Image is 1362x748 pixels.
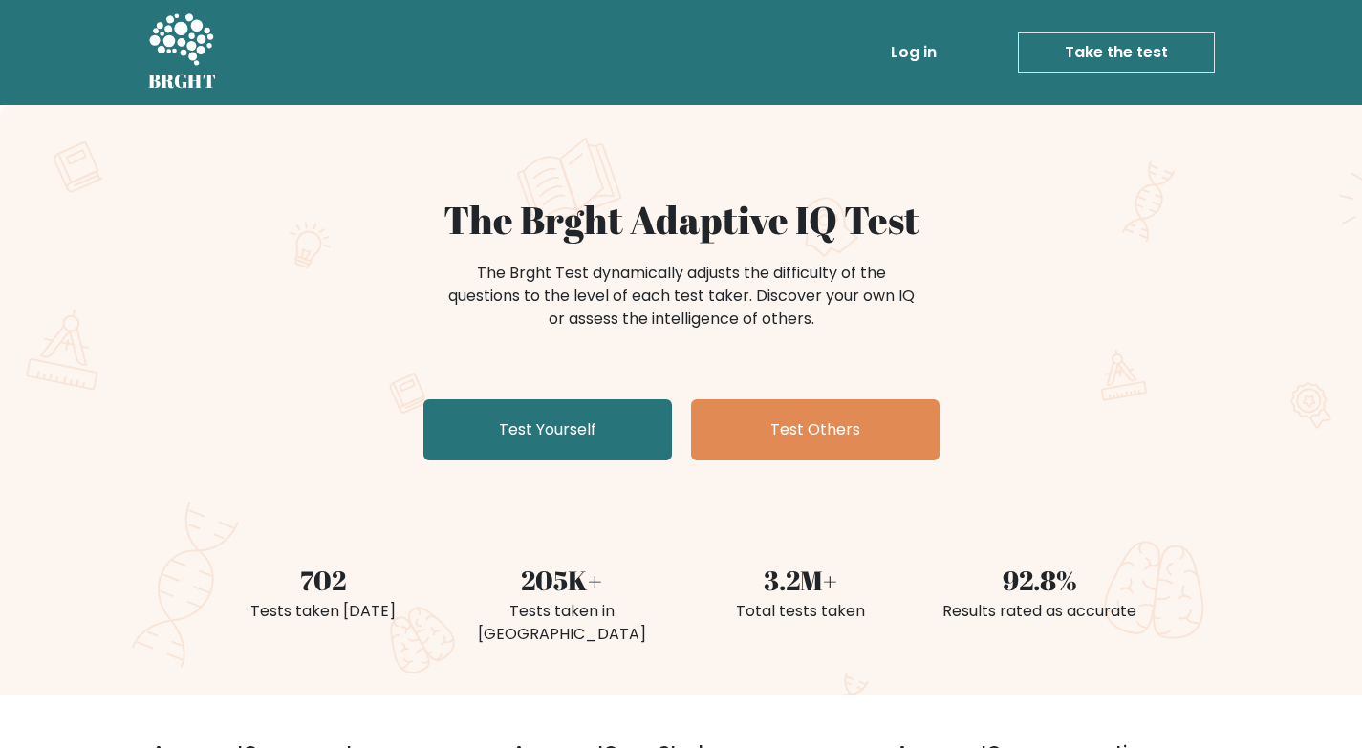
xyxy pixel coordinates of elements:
div: Total tests taken [693,600,909,623]
a: Test Others [691,399,940,460]
div: Tests taken in [GEOGRAPHIC_DATA] [454,600,670,646]
a: BRGHT [148,8,217,97]
div: 92.8% [932,560,1148,600]
div: Results rated as accurate [932,600,1148,623]
h1: The Brght Adaptive IQ Test [215,197,1148,243]
div: 702 [215,560,431,600]
div: The Brght Test dynamically adjusts the difficulty of the questions to the level of each test take... [443,262,920,331]
div: 3.2M+ [693,560,909,600]
div: 205K+ [454,560,670,600]
h5: BRGHT [148,70,217,93]
a: Log in [883,33,944,72]
div: Tests taken [DATE] [215,600,431,623]
a: Test Yourself [423,399,672,460]
a: Take the test [1018,32,1215,73]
